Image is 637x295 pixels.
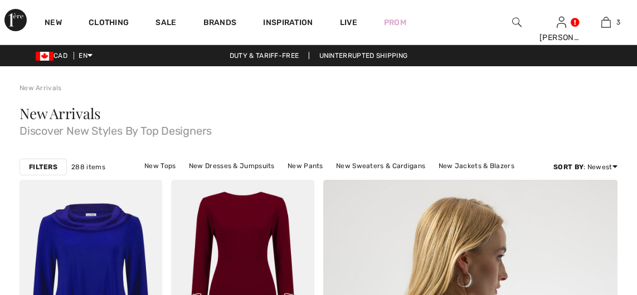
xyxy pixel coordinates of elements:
[263,18,313,29] span: Inspiration
[282,159,329,173] a: New Pants
[20,84,62,92] a: New Arrivals
[616,17,620,27] span: 3
[155,18,176,29] a: Sale
[557,16,566,29] img: My Info
[203,18,237,29] a: Brands
[274,173,320,188] a: New Skirts
[433,159,520,173] a: New Jackets & Blazers
[553,162,617,172] div: : Newest
[45,18,62,29] a: New
[584,16,628,29] a: 3
[601,16,611,29] img: My Bag
[553,163,583,171] strong: Sort By
[71,162,105,172] span: 288 items
[79,52,93,60] span: EN
[20,104,100,123] span: New Arrivals
[36,52,54,61] img: Canadian Dollar
[139,159,181,173] a: New Tops
[557,17,566,27] a: Sign In
[29,162,57,172] strong: Filters
[322,173,385,188] a: New Outerwear
[4,9,27,31] img: 1ère Avenue
[512,16,522,29] img: search the website
[183,159,280,173] a: New Dresses & Jumpsuits
[384,17,406,28] a: Prom
[330,159,431,173] a: New Sweaters & Cardigans
[89,18,129,29] a: Clothing
[36,52,72,60] span: CAD
[340,17,357,28] a: Live
[20,121,617,136] span: Discover New Styles By Top Designers
[539,32,583,43] div: [PERSON_NAME]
